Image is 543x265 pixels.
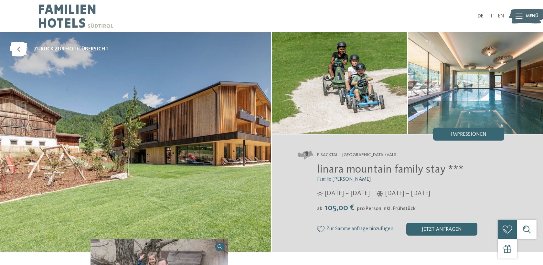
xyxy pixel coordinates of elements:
a: IT [488,14,493,19]
span: Impressionen [451,132,486,137]
i: Öffnungszeiten im Winter [377,191,383,196]
span: zurück zur Hotelübersicht [34,46,109,53]
a: zurück zur Hotelübersicht [10,42,109,57]
span: pro Person inkl. Frühstück [357,206,416,211]
span: Eisacktal – [GEOGRAPHIC_DATA]/Vals [317,152,396,158]
i: Öffnungszeiten im Sommer [317,191,323,196]
div: jetzt anfragen [406,223,477,236]
span: ab [317,206,323,211]
img: Der Ort für Little Nature Ranger in Vals [272,32,407,134]
span: [DATE] – [DATE] [325,189,370,198]
a: DE [477,14,484,19]
span: Menü [526,13,538,19]
span: [DATE] – [DATE] [385,189,430,198]
span: Familie [PERSON_NAME] [317,177,371,182]
span: Zur Sammelanfrage hinzufügen [326,226,393,232]
span: linara mountain family stay *** [317,164,463,175]
a: EN [498,14,504,19]
span: 105,00 € [323,204,356,212]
